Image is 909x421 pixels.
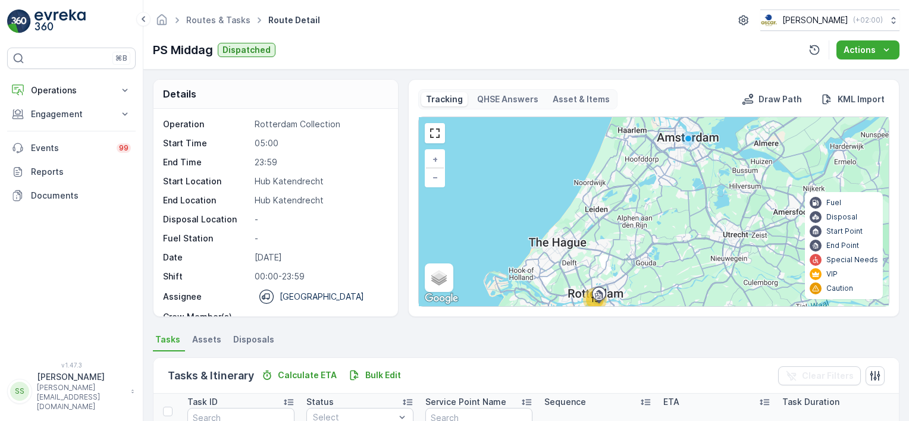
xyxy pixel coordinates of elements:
[844,44,876,56] p: Actions
[255,194,385,206] p: Hub Katendrecht
[255,118,385,130] p: Rotterdam Collection
[37,383,125,411] p: [PERSON_NAME][EMAIL_ADDRESS][DOMAIN_NAME]
[192,334,221,345] span: Assets
[426,124,444,142] a: View Fullscreen
[31,108,112,120] p: Engagement
[663,396,679,408] p: ETA
[7,136,136,160] a: Events99
[816,92,889,106] button: KML Import
[826,227,863,236] p: Start Point
[218,43,275,57] button: Dispatched
[426,265,452,291] a: Layers
[802,370,854,382] p: Clear Filters
[266,14,322,26] span: Route Detail
[426,93,463,105] p: Tracking
[31,190,131,202] p: Documents
[544,396,586,408] p: Sequence
[278,369,337,381] p: Calculate ETA
[758,93,802,105] p: Draw Path
[31,142,109,154] p: Events
[35,10,86,33] img: logo_light-DOdMpM7g.png
[782,396,839,408] p: Task Duration
[163,175,250,187] p: Start Location
[760,10,899,31] button: [PERSON_NAME](+02:00)
[7,160,136,184] a: Reports
[7,362,136,369] span: v 1.47.3
[256,368,341,382] button: Calculate ETA
[422,291,461,306] a: Open this area in Google Maps (opens a new window)
[31,84,112,96] p: Operations
[31,166,131,178] p: Reports
[255,175,385,187] p: Hub Katendrecht
[119,143,128,153] p: 99
[477,93,538,105] p: QHSE Answers
[163,87,196,101] p: Details
[155,334,180,345] span: Tasks
[422,291,461,306] img: Google
[255,156,385,168] p: 23:59
[826,212,857,222] p: Disposal
[836,40,899,59] button: Actions
[163,233,250,244] p: Fuel Station
[7,10,31,33] img: logo
[255,271,385,282] p: 00:00-23:59
[7,102,136,126] button: Engagement
[737,92,807,106] button: Draw Path
[853,15,883,25] p: ( +02:00 )
[163,118,250,130] p: Operation
[163,194,250,206] p: End Location
[432,172,438,182] span: −
[10,382,29,401] div: SS
[826,284,853,293] p: Caution
[760,14,778,27] img: basis-logo_rgb2x.png
[583,288,607,312] div: 13
[115,54,127,63] p: ⌘B
[255,137,385,149] p: 05:00
[365,369,401,381] p: Bulk Edit
[163,213,250,225] p: Disposal Location
[280,291,364,303] p: [GEOGRAPHIC_DATA]
[782,14,848,26] p: [PERSON_NAME]
[163,252,250,263] p: Date
[155,18,168,28] a: Homepage
[419,117,889,306] div: 0
[153,41,213,59] p: PS Middag
[826,255,878,265] p: Special Needs
[425,396,506,408] p: Service Point Name
[826,241,859,250] p: End Point
[163,137,250,149] p: Start Time
[163,156,250,168] p: End Time
[163,271,250,282] p: Shift
[7,184,136,208] a: Documents
[163,291,202,303] p: Assignee
[838,93,885,105] p: KML Import
[344,368,406,382] button: Bulk Edit
[233,334,274,345] span: Disposals
[187,396,218,408] p: Task ID
[7,78,136,102] button: Operations
[306,396,334,408] p: Status
[255,233,385,244] p: -
[255,311,385,323] p: -
[255,213,385,225] p: -
[7,371,136,411] button: SS[PERSON_NAME][PERSON_NAME][EMAIL_ADDRESS][DOMAIN_NAME]
[255,252,385,263] p: [DATE]
[426,150,444,168] a: Zoom In
[168,367,254,384] p: Tasks & Itinerary
[432,154,438,164] span: +
[778,366,861,385] button: Clear Filters
[553,93,610,105] p: Asset & Items
[222,44,271,56] p: Dispatched
[186,15,250,25] a: Routes & Tasks
[37,371,125,383] p: [PERSON_NAME]
[426,168,444,186] a: Zoom Out
[163,311,250,323] p: Crew Member(s)
[826,198,841,208] p: Fuel
[826,269,838,279] p: VIP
